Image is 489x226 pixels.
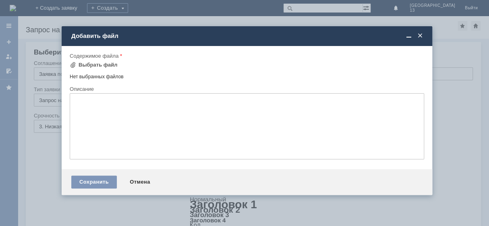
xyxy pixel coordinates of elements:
[3,3,118,23] div: Добрый вечер,.удалите пожалуйста отложенные [PERSON_NAME]. [PERSON_NAME]
[71,32,424,40] div: Добавить файл
[416,32,424,40] span: Закрыть
[405,32,413,40] span: Свернуть (Ctrl + M)
[70,86,423,92] div: Описание
[70,53,423,59] div: Содержимое файла
[70,71,424,80] div: Нет выбранных файлов
[79,62,118,68] div: Выбрать файл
